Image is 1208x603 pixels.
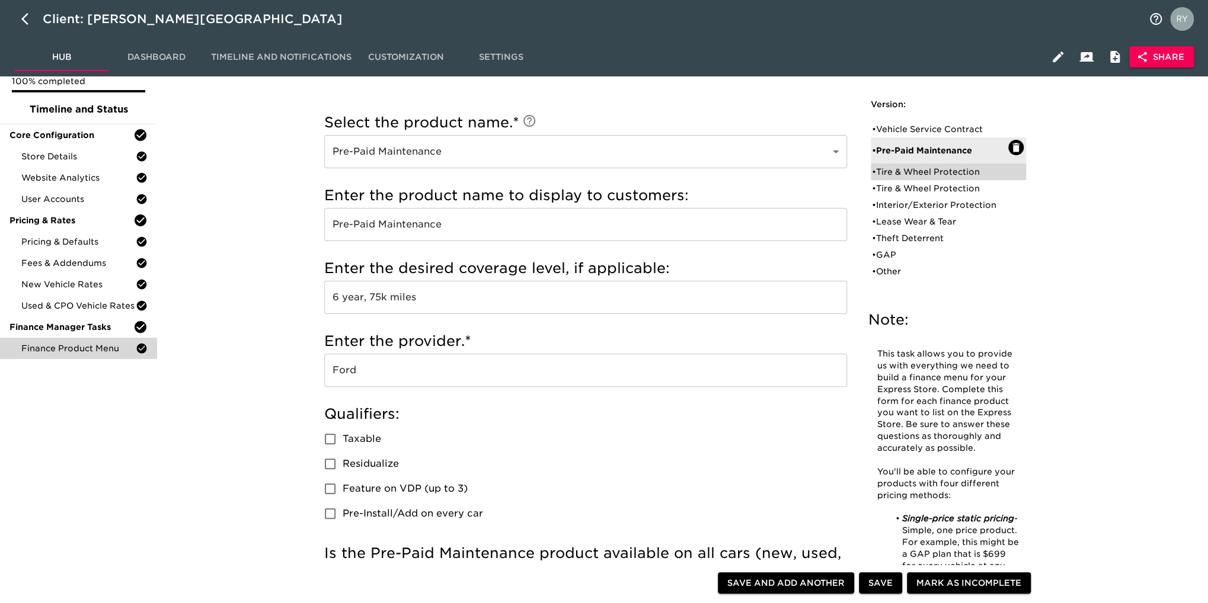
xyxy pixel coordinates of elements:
span: User Accounts [21,193,136,205]
h5: Select the product name. [324,113,847,132]
span: Pricing & Defaults [21,236,136,248]
em: Single-price static pricing [902,514,1014,523]
div: • Pre-Paid Maintenance [872,145,1008,156]
h5: Enter the provider. [324,332,847,351]
span: Fees & Addendums [21,257,136,269]
h5: Qualifiers: [324,405,847,424]
h5: Note: [868,310,1028,329]
p: 100% completed [12,75,145,87]
h5: Enter the desired coverage level, if applicable: [324,259,847,278]
span: Share [1139,50,1184,65]
div: •Lease Wear & Tear [871,213,1026,230]
div: • Tire & Wheel Protection [872,182,1008,194]
span: Customization [366,50,446,65]
span: Finance Manager Tasks [9,321,133,333]
span: Pre-Install/Add on every car [343,506,483,521]
button: Share [1129,46,1194,68]
h5: Is the Pre-Paid Maintenance product available on all cars (new, used, CPO) and all deal types (ca... [324,544,847,582]
div: • Interior/Exterior Protection [872,199,1008,211]
div: • Theft Deterrent [872,232,1008,244]
span: Dashboard [116,50,197,65]
div: • GAP [872,249,1008,261]
div: •GAP [871,246,1026,263]
span: Save and Add Another [727,576,845,591]
button: Save [859,572,902,594]
h5: Enter the product name to display to customers: [324,186,847,205]
div: •Tire & Wheel Protection [871,163,1026,180]
li: - Simple, one price product. For example, this might be a GAP plan that is $699 for every vehicle... [890,513,1020,583]
span: Timeline and Status [9,102,148,117]
button: Edit Hub [1044,43,1072,71]
button: Internal Notes and Comments [1101,43,1129,71]
span: New Vehicle Rates [21,278,136,290]
span: Pricing & Rates [9,214,133,226]
span: Timeline and Notifications [211,50,351,65]
div: Pre-Paid Maintenance [324,135,847,168]
div: •Vehicle Service Contract [871,121,1026,137]
span: Core Configuration [9,129,133,141]
span: Feature on VDP (up to 3) [343,482,468,496]
div: • Vehicle Service Contract [872,123,1008,135]
button: Mark as Incomplete [907,572,1031,594]
span: Taxable [343,432,381,446]
div: •Other [871,263,1026,280]
p: This task allows you to provide us with everything we need to build a finance menu for your Expre... [877,348,1020,454]
div: • Other [872,265,1008,277]
span: Store Details [21,150,136,162]
p: You'll be able to configure your products with four different pricing methods: [877,466,1020,502]
span: Save [868,576,893,591]
span: Finance Product Menu [21,342,136,354]
span: Settings [461,50,541,65]
button: Delete: Pre-Paid Maintenance [1008,140,1024,155]
span: Mark as Incomplete [916,576,1021,591]
span: Website Analytics [21,172,136,184]
div: • Tire & Wheel Protection [872,166,1008,178]
div: •Tire & Wheel Protection [871,180,1026,197]
button: Client View [1072,43,1101,71]
button: notifications [1142,5,1170,33]
input: Example: SafeGuard, EasyCare, JM&A [324,354,847,387]
span: Residualize [343,457,399,471]
img: Profile [1170,7,1194,31]
div: • Lease Wear & Tear [872,216,1008,227]
span: Hub [21,50,102,65]
div: •Pre-Paid Maintenance [871,137,1026,163]
span: Used & CPO Vehicle Rates [21,300,136,312]
div: •Interior/Exterior Protection [871,197,1026,213]
div: Client: [PERSON_NAME][GEOGRAPHIC_DATA] [43,9,359,28]
div: •Theft Deterrent [871,230,1026,246]
h6: Version: [871,98,1026,111]
button: Save and Add Another [718,572,854,594]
